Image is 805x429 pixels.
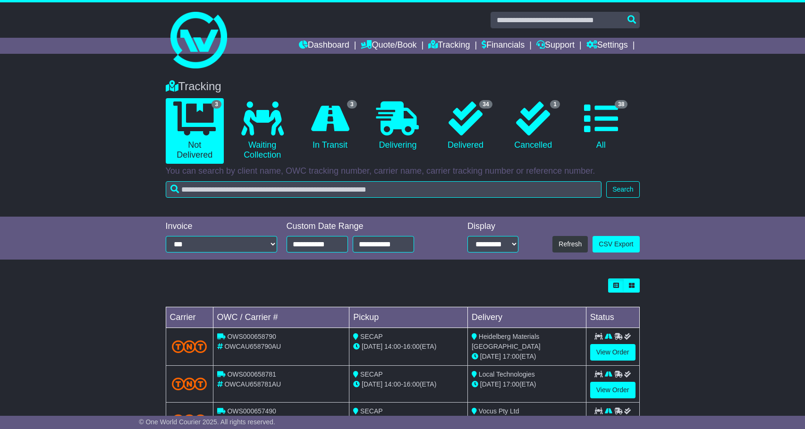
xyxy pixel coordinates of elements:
div: Display [467,221,518,232]
span: Local Technologies [479,370,535,378]
span: OWCAU658790AU [224,343,281,350]
a: Financials [482,38,525,54]
a: Tracking [428,38,470,54]
span: 34 [479,100,492,109]
span: 16:00 [403,343,420,350]
span: 16:00 [403,380,420,388]
span: OWS000658781 [227,370,276,378]
span: SECAP [360,370,382,378]
img: TNT_Domestic.png [172,414,207,427]
img: TNT_Domestic.png [172,340,207,353]
a: 1 Cancelled [504,98,562,154]
span: OWCAU658781AU [224,380,281,388]
a: View Order [590,382,636,398]
a: Support [536,38,575,54]
td: Status [586,307,639,328]
a: Dashboard [299,38,349,54]
div: Tracking [161,80,644,93]
a: Settings [586,38,628,54]
span: 1 [550,100,560,109]
p: You can search by client name, OWC tracking number, carrier name, carrier tracking number or refe... [166,166,640,177]
button: Search [606,181,639,198]
td: Pickup [349,307,468,328]
span: [DATE] [362,343,382,350]
span: 3 [212,100,221,109]
a: Waiting Collection [233,98,291,164]
img: TNT_Domestic.png [172,378,207,390]
td: OWC / Carrier # [213,307,349,328]
a: CSV Export [593,236,639,252]
td: Carrier [166,307,213,328]
span: 38 [615,100,627,109]
a: 34 Delivered [436,98,494,154]
span: [DATE] [480,380,501,388]
a: Quote/Book [361,38,416,54]
div: (ETA) [472,379,582,389]
div: Invoice [166,221,277,232]
span: SECAP [360,333,382,340]
span: Vocus Pty Ltd [479,407,519,415]
a: 38 All [572,98,630,154]
span: © One World Courier 2025. All rights reserved. [139,418,275,426]
span: 14:00 [384,380,401,388]
span: Heidelberg Materials [GEOGRAPHIC_DATA] [472,333,541,350]
div: (ETA) [472,352,582,362]
span: OWS000658790 [227,333,276,340]
div: Custom Date Range [287,221,438,232]
span: [DATE] [480,353,501,360]
div: - (ETA) [353,342,464,352]
a: 3 In Transit [301,98,359,154]
span: 17:00 [503,380,519,388]
span: 14:00 [384,343,401,350]
a: View Order [590,344,636,361]
span: 17:00 [503,353,519,360]
span: OWS000657490 [227,407,276,415]
a: 3 Not Delivered [166,98,224,164]
a: Delivering [369,98,427,154]
span: SECAP [360,407,382,415]
button: Refresh [552,236,588,252]
td: Delivery [467,307,586,328]
div: - (ETA) [353,379,464,389]
span: [DATE] [362,380,382,388]
span: 3 [347,100,357,109]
